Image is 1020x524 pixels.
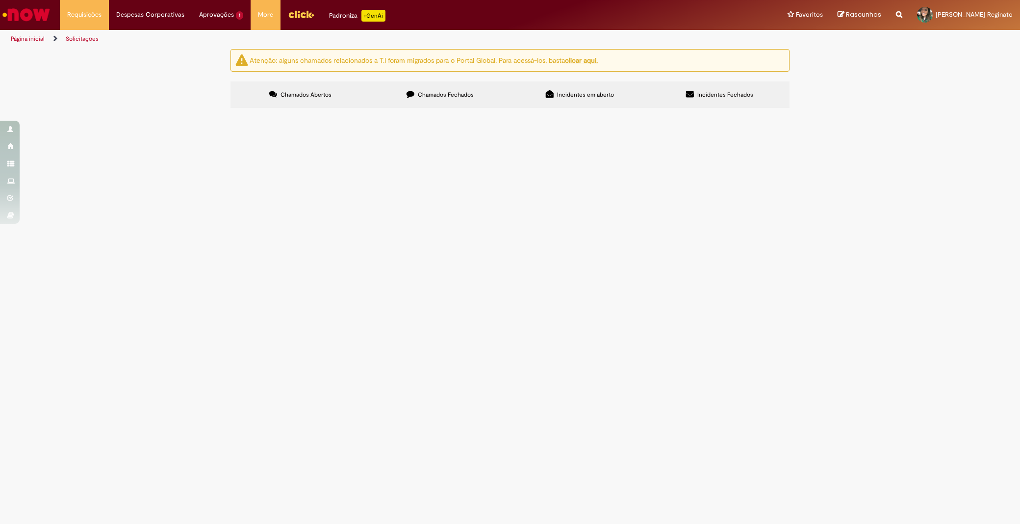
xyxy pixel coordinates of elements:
[258,10,273,20] span: More
[796,10,823,20] span: Favoritos
[280,91,331,99] span: Chamados Abertos
[361,10,385,22] p: +GenAi
[11,35,45,43] a: Página inicial
[936,10,1013,19] span: [PERSON_NAME] Reginato
[288,7,314,22] img: click_logo_yellow_360x200.png
[846,10,881,19] span: Rascunhos
[67,10,102,20] span: Requisições
[116,10,184,20] span: Despesas Corporativas
[1,5,51,25] img: ServiceNow
[329,10,385,22] div: Padroniza
[557,91,614,99] span: Incidentes em aberto
[697,91,753,99] span: Incidentes Fechados
[565,55,598,64] a: clicar aqui.
[838,10,881,20] a: Rascunhos
[250,55,598,64] ng-bind-html: Atenção: alguns chamados relacionados a T.I foram migrados para o Portal Global. Para acessá-los,...
[199,10,234,20] span: Aprovações
[418,91,474,99] span: Chamados Fechados
[66,35,99,43] a: Solicitações
[236,11,243,20] span: 1
[7,30,673,48] ul: Trilhas de página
